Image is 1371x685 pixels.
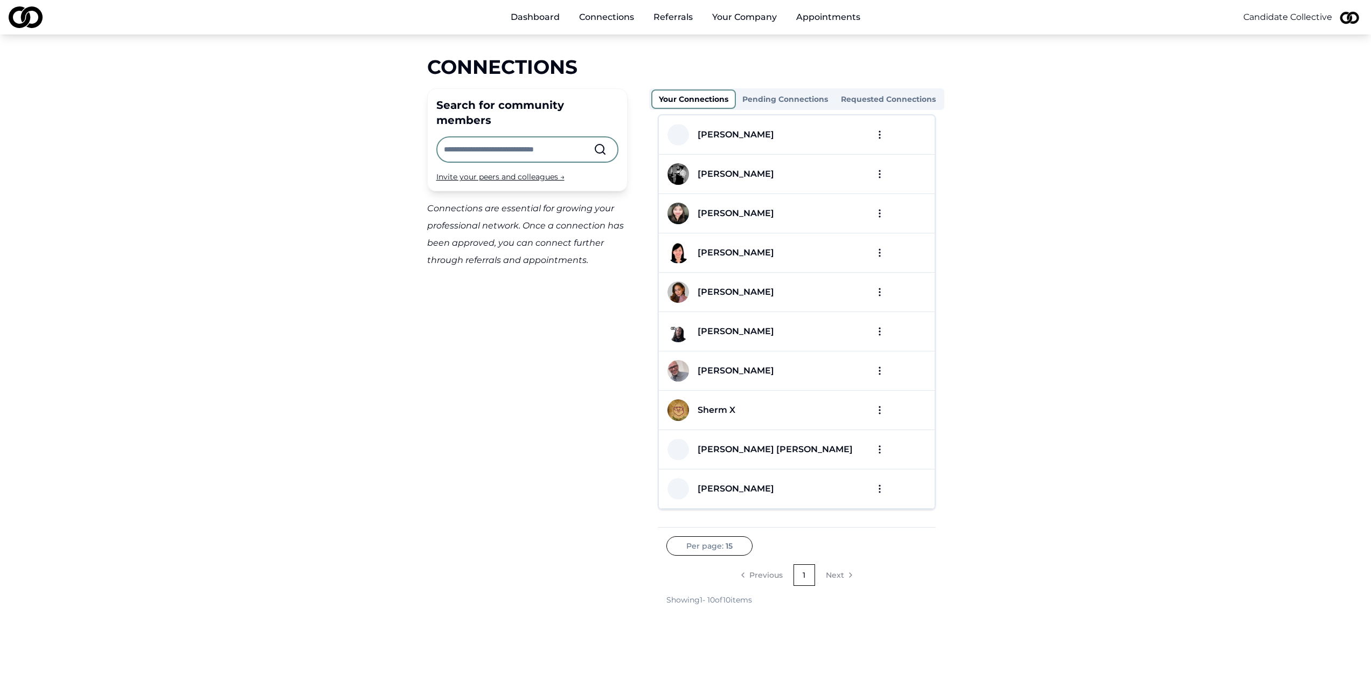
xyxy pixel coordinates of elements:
[689,404,735,417] a: Sherm X
[698,128,774,141] div: [PERSON_NAME]
[689,207,774,220] a: [PERSON_NAME]
[698,246,774,259] div: [PERSON_NAME]
[689,246,774,259] a: [PERSON_NAME]
[736,91,834,108] button: Pending Connections
[704,6,785,28] button: Your Company
[698,286,774,299] div: [PERSON_NAME]
[427,56,944,78] div: Connections
[667,242,689,264] img: 1f1e6ded-7e6e-4da0-8d9b-facf9315d0a3-ID%20Pic-profile_picture.jpg
[834,91,942,108] button: Requested Connections
[436,98,618,128] div: Search for community members
[698,482,774,495] div: [PERSON_NAME]
[698,325,774,338] div: [PERSON_NAME]
[689,168,774,181] a: [PERSON_NAME]
[666,594,752,605] div: Showing 1 - 10 of 10 items
[1337,4,1362,30] img: 126d1970-4131-4eca-9e04-994076d8ae71-2-profile_picture.jpeg
[698,168,774,181] div: [PERSON_NAME]
[667,321,689,342] img: fc566690-cf65-45d8-a465-1d4f683599e2-basimCC1-profile_picture.png
[788,6,869,28] a: Appointments
[667,399,689,421] img: ca9003bf-7ecc-45ff-9897-09b111227044-IMG_4996-profile_picture.jpeg
[1243,11,1332,24] button: Candidate Collective
[689,364,774,377] a: [PERSON_NAME]
[689,128,774,141] a: [PERSON_NAME]
[651,89,736,109] button: Your Connections
[570,6,643,28] a: Connections
[667,203,689,224] img: c5a994b8-1df4-4c55-a0c5-fff68abd3c00-Kim%20Headshot-profile_picture.jpg
[9,6,43,28] img: logo
[689,286,774,299] a: [PERSON_NAME]
[726,541,733,551] span: 15
[666,536,753,556] button: Per page:15
[698,207,774,220] div: [PERSON_NAME]
[689,443,853,456] a: [PERSON_NAME] [PERSON_NAME]
[502,6,869,28] nav: Main
[689,482,774,495] a: [PERSON_NAME]
[667,163,689,185] img: ff3e64f9-f051-4b5c-93f3-b68da048b4ce-8B97441E-FAD6-4763-A875-6319D959A237-profile_picture.jpeg
[502,6,568,28] a: Dashboard
[689,325,774,338] a: [PERSON_NAME]
[698,364,774,377] div: [PERSON_NAME]
[666,564,927,586] nav: pagination
[698,443,853,456] div: [PERSON_NAME] [PERSON_NAME]
[667,281,689,303] img: 8403e352-10e5-4e27-92ef-779448c4ad7c-Photoroom-20250303_112017-profile_picture.png
[667,360,689,382] img: 2fb9f752-7932-4bfa-8255-0bdd552e1fda-IMG_9951-profile_picture.jpeg
[645,6,701,28] a: Referrals
[427,200,628,269] div: Connections are essential for growing your professional network. Once a connection has been appro...
[436,171,618,182] div: Invite your peers and colleagues →
[794,564,815,586] a: 1
[698,404,735,417] div: Sherm X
